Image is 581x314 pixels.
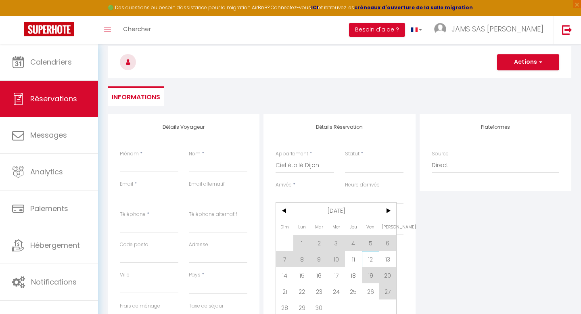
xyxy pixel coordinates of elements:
[379,235,397,251] span: 6
[120,241,150,249] label: Code postal
[362,267,379,283] span: 19
[328,283,345,299] span: 24
[362,235,379,251] span: 5
[310,235,328,251] span: 2
[30,167,63,177] span: Analytics
[120,150,139,158] label: Prénom
[451,24,543,34] span: JAMS SAS [PERSON_NAME]
[117,16,157,44] a: Chercher
[30,203,68,214] span: Paiements
[362,251,379,267] span: 12
[310,219,328,235] span: Mar
[311,4,318,11] a: ICI
[293,251,311,267] span: 8
[276,283,293,299] span: 21
[428,16,554,44] a: ... JAMS SAS [PERSON_NAME]
[434,23,446,35] img: ...
[276,267,293,283] span: 14
[432,150,449,158] label: Source
[123,25,151,33] span: Chercher
[345,251,362,267] span: 11
[354,4,473,11] a: créneaux d'ouverture de la salle migration
[276,124,403,130] h4: Détails Réservation
[276,219,293,235] span: Dim
[328,235,345,251] span: 3
[108,86,164,106] li: Informations
[310,251,328,267] span: 9
[120,271,130,279] label: Ville
[345,283,362,299] span: 25
[379,251,397,267] span: 13
[189,180,225,188] label: Email alternatif
[328,251,345,267] span: 10
[31,277,77,287] span: Notifications
[276,203,293,219] span: <
[328,267,345,283] span: 17
[293,219,311,235] span: Lun
[379,203,397,219] span: >
[30,57,72,67] span: Calendriers
[345,181,380,189] label: Heure d'arrivée
[24,22,74,36] img: Super Booking
[379,283,397,299] span: 27
[345,267,362,283] span: 18
[310,267,328,283] span: 16
[345,235,362,251] span: 4
[328,219,345,235] span: Mer
[189,302,224,310] label: Taxe de séjour
[293,283,311,299] span: 22
[189,211,237,218] label: Téléphone alternatif
[120,180,133,188] label: Email
[189,150,201,158] label: Nom
[345,150,359,158] label: Statut
[293,203,379,219] span: [DATE]
[120,124,247,130] h4: Détails Voyageur
[562,25,572,35] img: logout
[293,235,311,251] span: 1
[276,251,293,267] span: 7
[293,267,311,283] span: 15
[30,240,80,250] span: Hébergement
[432,124,559,130] h4: Plateformes
[6,3,31,27] button: Ouvrir le widget de chat LiveChat
[497,54,559,70] button: Actions
[379,267,397,283] span: 20
[30,94,77,104] span: Réservations
[362,219,379,235] span: Ven
[30,130,67,140] span: Messages
[120,302,160,310] label: Frais de ménage
[362,283,379,299] span: 26
[276,181,292,189] label: Arrivée
[310,283,328,299] span: 23
[349,23,405,37] button: Besoin d'aide ?
[189,241,208,249] label: Adresse
[379,219,397,235] span: [PERSON_NAME]
[189,271,201,279] label: Pays
[345,219,362,235] span: Jeu
[276,150,308,158] label: Appartement
[120,211,146,218] label: Téléphone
